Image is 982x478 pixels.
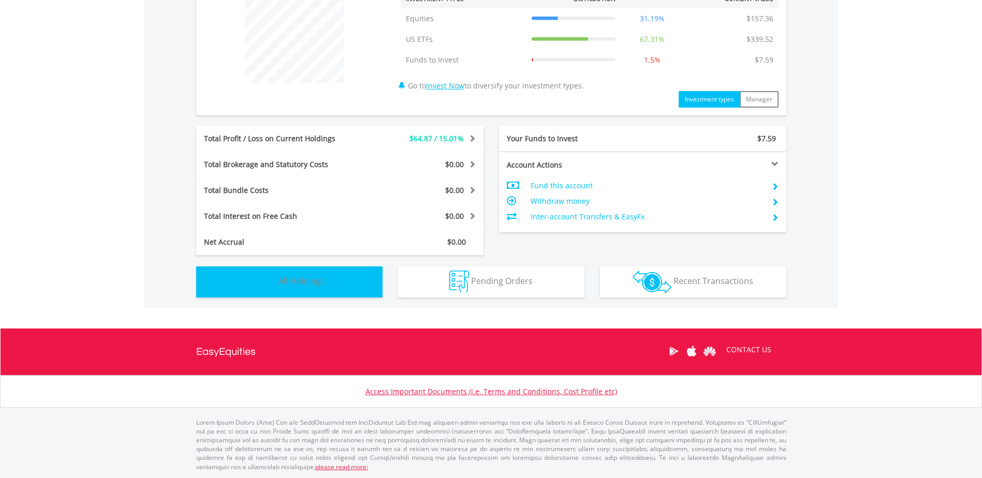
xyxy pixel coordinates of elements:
[665,335,683,367] a: Google Play
[679,91,740,108] button: Investment types
[531,193,763,209] td: Withdraw money
[196,133,364,144] div: Total Profit / Loss on Current Holdings
[531,209,763,225] td: Inter-account Transfers & EasyFx
[600,266,786,297] button: Recent Transactions
[683,335,701,367] a: Apple
[196,185,364,196] div: Total Bundle Costs
[750,50,779,70] td: $7.59
[445,211,464,221] span: $0.00
[499,160,643,170] div: Account Actions
[401,50,526,70] td: Funds to Invest
[398,266,584,297] button: Pending Orders
[499,133,643,144] div: Your Funds to Invest
[449,271,469,293] img: pending_instructions-wht.png
[673,275,753,287] span: Recent Transactions
[531,178,763,193] td: Fund this account
[741,8,779,29] td: $157.36
[719,335,779,364] a: CONTACT US
[621,29,684,50] td: 67.31%
[196,159,364,170] div: Total Brokerage and Statutory Costs
[701,335,719,367] a: Huawei
[196,418,786,471] p: Lorem Ipsum Dolors (Ame) Con a/e SeddOeiusmod tem InciDiduntut Lab Etd mag aliquaen admin veniamq...
[196,266,383,297] button: All Holdings
[757,133,776,143] span: $7.59
[633,271,671,293] img: transactions-zar-wht.png
[740,91,779,108] button: Manager
[254,271,276,293] img: holdings-wht.png
[447,237,466,247] span: $0.00
[445,185,464,195] span: $0.00
[401,29,526,50] td: US ETFs
[196,237,364,247] div: Net Accrual
[279,275,325,287] span: All Holdings
[621,8,684,29] td: 31.19%
[365,386,617,396] a: Access Important Documents (i.e. Terms and Conditions, Cost Profile etc)
[401,8,526,29] td: Equities
[196,211,364,221] div: Total Interest on Free Cash
[471,275,533,287] span: Pending Orders
[445,159,464,169] span: $0.00
[741,29,779,50] td: $339.52
[196,328,256,375] a: EasyEquities
[409,133,464,143] span: $64.87 / 15.01%
[621,50,684,70] td: 1.5%
[315,462,368,471] a: please read more:
[426,81,464,91] a: Invest Now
